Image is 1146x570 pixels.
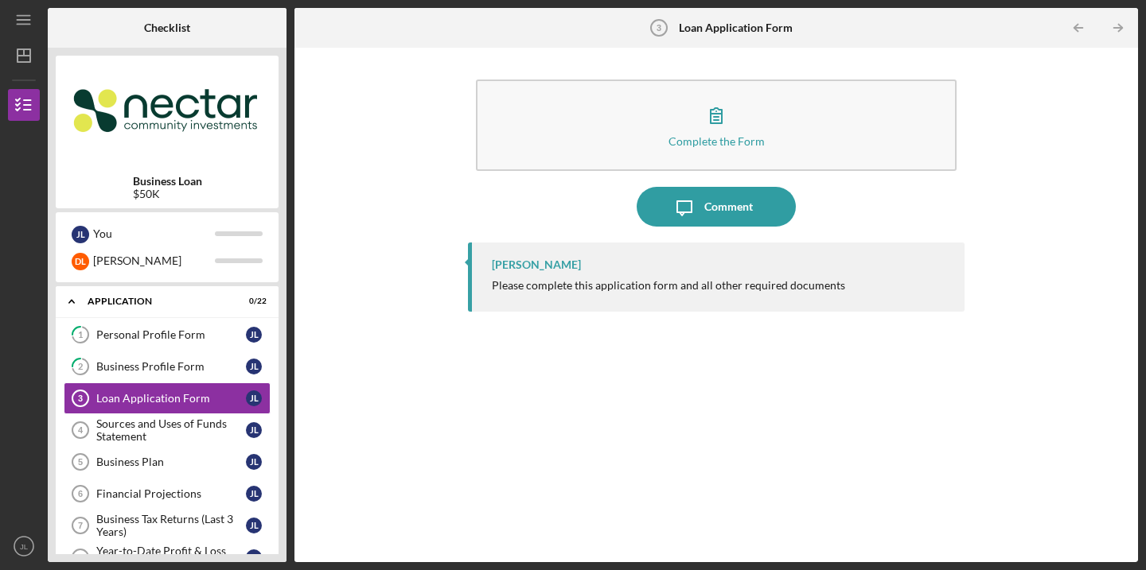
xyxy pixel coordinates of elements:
[238,297,267,306] div: 0 / 22
[96,487,246,500] div: Financial Projections
[56,64,279,159] img: Product logo
[64,351,271,382] a: 2Business Profile FormJL
[246,518,262,533] div: J L
[8,530,40,562] button: JL
[64,510,271,541] a: 7Business Tax Returns (Last 3 Years)JL
[492,258,581,271] div: [PERSON_NAME]
[64,446,271,478] a: 5Business PlanJL
[64,478,271,510] a: 6Financial ProjectionsJL
[96,545,246,570] div: Year-to-Date Profit & Loss Statement
[246,422,262,438] div: J L
[96,360,246,373] div: Business Profile Form
[93,220,215,247] div: You
[78,521,83,530] tspan: 7
[78,330,83,340] tspan: 1
[78,457,83,467] tspan: 5
[476,79,957,171] button: Complete the Form
[246,454,262,470] div: J L
[96,456,246,468] div: Business Plan
[704,187,753,227] div: Comment
[64,319,271,351] a: 1Personal Profile FormJL
[657,23,661,33] tspan: 3
[133,175,202,188] b: Business Loan
[72,226,89,243] div: J L
[96,392,246,405] div: Loan Application Form
[637,187,796,227] button: Comment
[144,21,190,34] b: Checklist
[246,486,262,502] div: J L
[72,253,89,270] div: D L
[64,382,271,414] a: 3Loan Application FormJL
[78,362,83,372] tspan: 2
[93,247,215,274] div: [PERSON_NAME]
[78,489,83,498] tspan: 6
[246,390,262,406] div: J L
[492,279,845,292] div: Please complete this application form and all other required documents
[668,135,765,147] div: Complete the Form
[246,359,262,374] div: J L
[246,549,262,565] div: J L
[88,297,227,306] div: Application
[96,417,246,443] div: Sources and Uses of Funds Statement
[78,394,83,403] tspan: 3
[78,425,84,435] tspan: 4
[64,414,271,446] a: 4Sources and Uses of Funds StatementJL
[679,21,793,34] b: Loan Application Form
[96,513,246,538] div: Business Tax Returns (Last 3 Years)
[78,553,83,562] tspan: 8
[133,188,202,200] div: $50K
[246,327,262,343] div: J L
[20,542,29,551] text: JL
[96,328,246,341] div: Personal Profile Form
